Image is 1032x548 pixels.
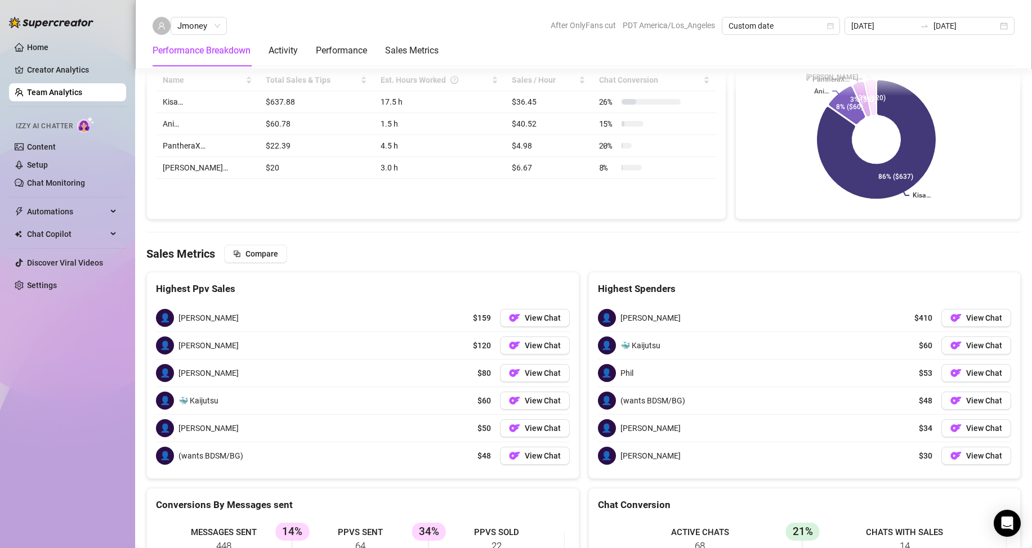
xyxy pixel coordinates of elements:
[259,135,373,157] td: $22.39
[620,450,681,462] span: [PERSON_NAME]
[525,341,561,350] span: View Chat
[158,22,166,30] span: user
[599,140,617,152] span: 20 %
[941,392,1011,410] button: OFView Chat
[620,422,681,434] span: [PERSON_NAME]
[920,21,929,30] span: to
[156,91,259,113] td: Kisa…
[233,250,241,258] span: block
[806,73,863,80] text: [PERSON_NAME]…
[919,367,932,379] span: $53
[500,392,570,410] button: OFView Chat
[620,339,660,352] span: 🐳 Kaijutsu
[913,191,931,199] text: Kisa…
[259,69,373,91] th: Total Sales & Tips
[77,116,95,133] img: AI Chatter
[385,44,439,57] div: Sales Metrics
[178,450,243,462] span: (wants BDSM/BG)
[827,23,834,29] span: calendar
[812,75,850,83] text: PantheraX…
[950,395,962,406] img: OF
[177,17,220,34] span: Jmoney
[477,450,491,462] span: $48
[259,91,373,113] td: $637.88
[156,281,570,297] div: Highest Ppv Sales
[966,313,1002,322] span: View Chat
[27,43,48,52] a: Home
[178,312,239,324] span: [PERSON_NAME]
[598,309,616,327] span: 👤
[920,21,929,30] span: swap-right
[178,339,239,352] span: [PERSON_NAME]
[156,419,174,437] span: 👤
[473,339,491,352] span: $120
[525,369,561,378] span: View Chat
[500,447,570,465] button: OFView Chat
[259,157,373,179] td: $20
[919,422,932,434] span: $34
[15,207,24,216] span: thunderbolt
[966,424,1002,433] span: View Chat
[505,157,592,179] td: $6.67
[245,249,278,258] span: Compare
[933,20,998,32] input: End date
[266,74,358,86] span: Total Sales & Tips
[477,422,491,434] span: $50
[156,447,174,465] span: 👤
[966,396,1002,405] span: View Chat
[966,451,1002,460] span: View Chat
[146,246,215,262] h4: Sales Metrics
[919,394,932,407] span: $48
[505,113,592,135] td: $40.52
[156,336,174,354] span: 👤
[729,17,833,34] span: Custom date
[505,69,592,91] th: Sales / Hour
[156,69,259,91] th: Name
[941,419,1011,437] button: OFView Chat
[509,367,520,379] img: OF
[9,17,93,28] img: logo-BBDzfeDw.svg
[259,113,373,135] td: $60.78
[374,135,505,157] td: 4.5 h
[919,339,932,352] span: $60
[950,367,962,379] img: OF
[381,74,489,86] div: Est. Hours Worked
[950,423,962,434] img: OF
[950,340,962,351] img: OF
[598,281,1012,297] div: Highest Spenders
[598,392,616,410] span: 👤
[598,336,616,354] span: 👤
[623,17,715,34] span: PDT America/Los_Angeles
[16,121,73,132] span: Izzy AI Chatter
[500,309,570,327] button: OFView Chat
[27,281,57,290] a: Settings
[598,497,1012,513] div: Chat Conversion
[551,17,616,34] span: After OnlyFans cut
[500,364,570,382] a: OFView Chat
[156,309,174,327] span: 👤
[966,341,1002,350] span: View Chat
[27,258,103,267] a: Discover Viral Videos
[500,336,570,354] button: OFView Chat
[269,44,298,57] div: Activity
[919,450,932,462] span: $30
[950,312,962,324] img: OF
[156,497,570,513] div: Conversions By Messages sent
[156,364,174,382] span: 👤
[599,74,702,86] span: Chat Conversion
[950,450,962,461] img: OF
[473,312,491,324] span: $159
[851,20,915,32] input: Start date
[156,113,259,135] td: Ani…
[941,364,1011,382] button: OFView Chat
[163,74,243,86] span: Name
[477,367,491,379] span: $80
[156,135,259,157] td: PantheraX…
[500,419,570,437] a: OFView Chat
[509,340,520,351] img: OF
